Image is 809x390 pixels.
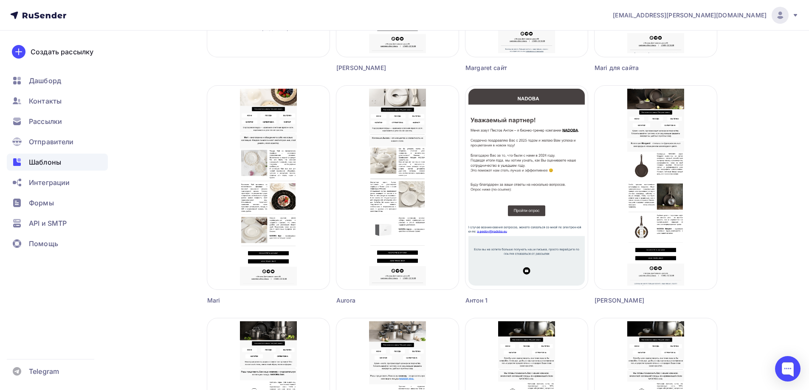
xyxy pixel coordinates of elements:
[613,11,767,20] span: [EMAIL_ADDRESS][PERSON_NAME][DOMAIN_NAME]
[613,7,799,24] a: [EMAIL_ADDRESS][PERSON_NAME][DOMAIN_NAME]
[29,96,62,106] span: Контакты
[29,137,74,147] span: Отправители
[31,47,93,57] div: Создать рассылку
[29,238,58,249] span: Помощь
[7,113,108,130] a: Рассылки
[29,116,62,126] span: Рассылки
[29,218,67,228] span: API и SMTP
[29,76,61,86] span: Дашборд
[29,177,70,188] span: Интеграции
[7,194,108,211] a: Формы
[336,64,428,72] div: [PERSON_NAME]
[465,64,557,72] div: Margaret сайт
[465,296,557,305] div: Антон 1
[29,157,61,167] span: Шаблоны
[29,198,54,208] span: Формы
[207,296,299,305] div: Mari
[7,133,108,150] a: Отправители
[7,154,108,171] a: Шаблоны
[595,64,686,72] div: Mari для сайта
[29,366,59,376] span: Telegram
[595,296,686,305] div: [PERSON_NAME]
[336,296,428,305] div: Aurora
[7,93,108,109] a: Контакты
[7,72,108,89] a: Дашборд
